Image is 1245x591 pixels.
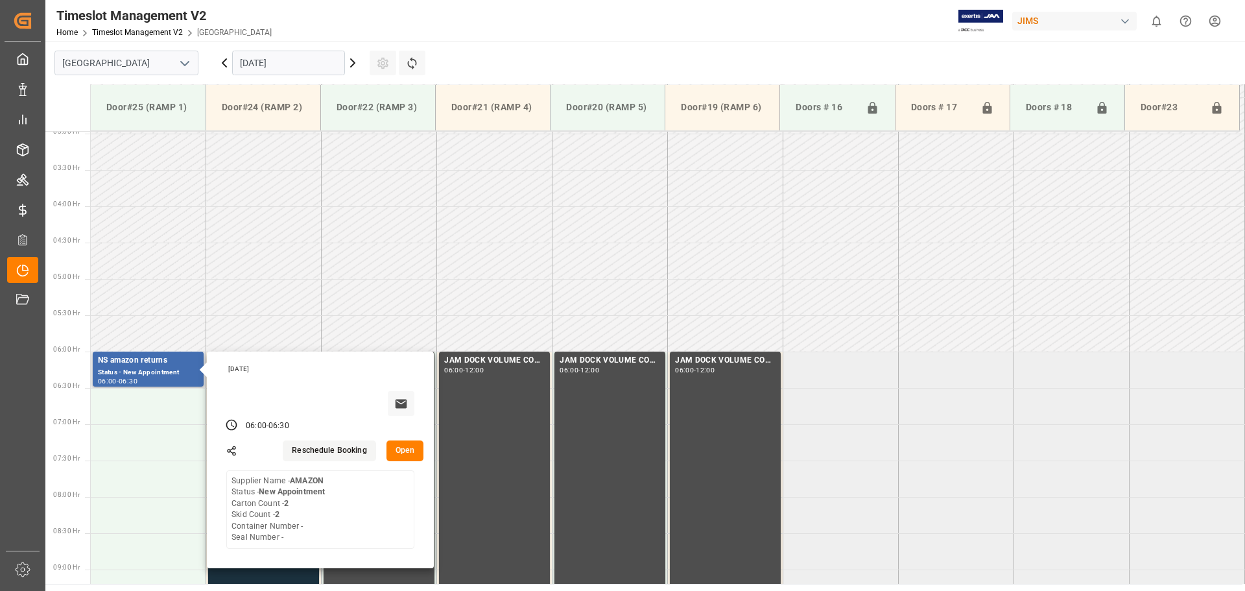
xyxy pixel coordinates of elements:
button: open menu [174,53,194,73]
div: JAM DOCK VOLUME CONTROL [444,354,545,367]
div: - [117,378,119,384]
div: 12:00 [696,367,715,373]
div: Timeslot Management V2 [56,6,272,25]
div: 06:00 [246,420,267,432]
div: 12:00 [465,367,484,373]
span: 03:30 Hr [53,164,80,171]
div: Door#20 (RAMP 5) [561,95,654,119]
div: - [267,420,268,432]
div: 06:30 [268,420,289,432]
div: Door#23 [1135,95,1205,120]
span: 08:00 Hr [53,491,80,498]
div: JAM DOCK VOLUME CONTROL [560,354,660,367]
button: JIMS [1012,8,1142,33]
div: JIMS [1012,12,1137,30]
input: Type to search/select [54,51,198,75]
div: - [694,367,696,373]
div: Door#19 (RAMP 6) [676,95,769,119]
div: 12:00 [580,367,599,373]
span: 04:30 Hr [53,237,80,244]
button: Help Center [1171,6,1200,36]
span: 04:00 Hr [53,200,80,208]
img: Exertis%20JAM%20-%20Email%20Logo.jpg_1722504956.jpg [958,10,1003,32]
a: Timeslot Management V2 [92,28,183,37]
div: [DATE] [224,365,420,374]
div: 06:00 [675,367,694,373]
div: - [578,367,580,373]
div: Door#24 (RAMP 2) [217,95,310,119]
span: 05:30 Hr [53,309,80,317]
span: 09:00 Hr [53,564,80,571]
b: 2 [284,499,289,508]
span: 06:30 Hr [53,382,80,389]
div: Supplier Name - Status - Carton Count - Skid Count - Container Number - Seal Number - [231,476,325,544]
span: 07:00 Hr [53,418,80,426]
div: Door#22 (RAMP 3) [331,95,425,119]
div: NS amazon returns [98,354,198,367]
div: Doors # 16 [790,95,860,120]
b: New Appointment [259,487,325,496]
button: show 0 new notifications [1142,6,1171,36]
div: Status - New Appointment [98,367,198,378]
span: 07:30 Hr [53,455,80,462]
div: 06:00 [98,378,117,384]
div: 06:00 [444,367,463,373]
b: AMAZON [290,476,324,485]
div: 06:30 [119,378,137,384]
div: Doors # 18 [1021,95,1090,120]
button: Open [386,440,424,461]
div: Door#21 (RAMP 4) [446,95,539,119]
a: Home [56,28,78,37]
span: 08:30 Hr [53,527,80,535]
div: Door#25 (RAMP 1) [101,95,195,119]
button: Reschedule Booking [283,440,375,461]
b: 2 [275,510,279,519]
span: 05:00 Hr [53,273,80,280]
div: - [463,367,465,373]
span: 06:00 Hr [53,346,80,353]
input: DD.MM.YYYY [232,51,345,75]
div: Doors # 17 [906,95,975,120]
div: 06:00 [560,367,578,373]
div: JAM DOCK VOLUME CONTROL [675,354,776,367]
